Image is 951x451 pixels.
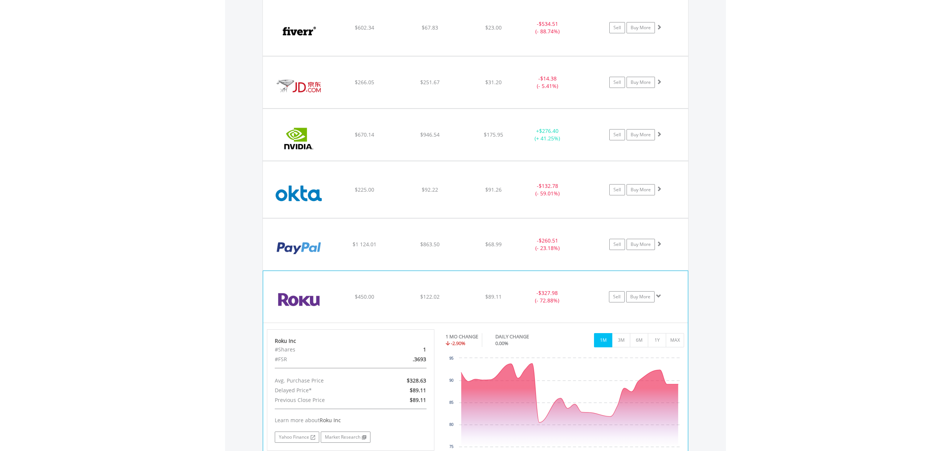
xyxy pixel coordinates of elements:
span: $68.99 [485,241,502,248]
a: Yahoo Finance [275,432,319,443]
div: Avg. Purchase Price [269,376,378,386]
text: 95 [449,356,453,360]
a: Buy More [627,129,655,140]
button: MAX [666,333,684,347]
a: Sell [609,22,625,33]
img: EQU.US.FVRR.png [267,9,331,54]
button: 1M [594,333,612,347]
div: 1 [378,345,432,354]
span: $1 124.01 [353,241,376,248]
span: $122.02 [420,293,440,300]
text: 75 [449,445,453,449]
button: 6M [630,333,648,347]
img: EQU.US.ROKU.png [267,280,331,321]
button: 1Y [648,333,666,347]
span: $92.22 [422,186,438,193]
div: .3693 [378,354,432,364]
div: DAILY CHANGE [495,333,555,340]
span: $328.63 [407,377,426,384]
span: $91.26 [485,186,502,193]
text: 80 [449,423,453,427]
span: $89.11 [410,396,426,403]
a: Sell [609,129,625,140]
a: Buy More [626,291,655,302]
img: EQU.US.PYPL.png [267,228,331,268]
div: #FSR [269,354,378,364]
div: - (- 5.41%) [519,75,576,90]
span: 0.00% [495,340,508,347]
span: $175.95 [484,131,503,138]
span: $670.14 [355,131,374,138]
a: Sell [609,291,625,302]
span: $276.40 [539,127,558,134]
div: + (+ 41.25%) [519,127,576,142]
div: Previous Close Price [269,395,378,405]
a: Sell [609,239,625,250]
span: $251.67 [420,79,440,86]
img: EQU.US.OKTA.png [267,171,331,216]
text: 85 [449,400,453,405]
span: $31.20 [485,79,502,86]
span: $863.50 [420,241,440,248]
span: $89.11 [410,387,426,394]
div: Learn more about [275,417,427,424]
span: $89.11 [485,293,502,300]
div: #Shares [269,345,378,354]
div: - (- 59.01%) [519,182,576,197]
span: $67.83 [422,24,438,31]
span: $534.51 [539,20,558,27]
text: 90 [449,378,453,383]
span: $602.34 [355,24,374,31]
a: Buy More [627,184,655,195]
div: - (- 23.18%) [519,237,576,252]
div: - (- 72.88%) [519,289,575,304]
span: $132.78 [539,182,558,189]
span: Roku Inc [320,417,341,424]
span: $260.51 [539,237,558,244]
img: EQU.US.JD.png [267,66,331,106]
a: Buy More [627,77,655,88]
a: Buy More [627,239,655,250]
div: 1 MO CHANGE [446,333,478,340]
div: - (- 88.74%) [519,20,576,35]
a: Sell [609,184,625,195]
a: Market Research [321,432,370,443]
span: -2.90% [451,340,465,347]
span: $327.98 [538,289,558,296]
div: Delayed Price* [269,386,378,395]
img: EQU.US.NVDA.png [267,118,331,159]
a: Buy More [627,22,655,33]
span: $946.54 [420,131,440,138]
span: $23.00 [485,24,502,31]
span: $266.05 [355,79,374,86]
span: $14.38 [540,75,557,82]
div: Roku Inc [275,337,427,345]
a: Sell [609,77,625,88]
span: $225.00 [355,186,374,193]
button: 3M [612,333,630,347]
span: $450.00 [355,293,374,300]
